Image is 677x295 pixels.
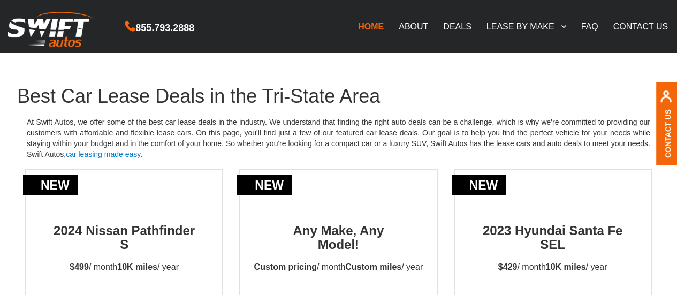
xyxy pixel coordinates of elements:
[664,109,672,158] a: Contact Us
[245,252,433,283] p: / month / year
[458,205,648,284] a: new2023 Hyundai Santa Fe SEL$429/ month10K miles/ year
[498,262,518,271] strong: $429
[23,175,78,196] div: new
[345,262,401,271] strong: Custom miles
[70,262,89,271] strong: $499
[135,20,194,36] span: 855.793.2888
[436,15,478,37] a: DEALS
[49,205,200,252] h2: 2024 Nissan Pathfinder S
[660,90,672,109] img: contact us, iconuser
[263,205,414,252] h2: Any Make, Any Model!
[606,15,676,37] a: CONTACT US
[125,24,194,33] a: 855.793.2888
[8,5,94,47] img: Swift Autos
[243,205,433,284] a: newAny Make, AnyModel!Custom pricing/ monthCustom miles/ year
[546,262,586,271] strong: 10K miles
[66,150,140,158] a: car leasing made easy
[452,175,507,196] div: new
[17,107,660,169] p: At Swift Autos, we offer some of the best car lease deals in the industry. We understand that fin...
[237,175,292,196] div: new
[29,205,219,284] a: new2024 Nissan Pathfinder S$499/ month10K miles/ year
[477,205,628,252] h2: 2023 Hyundai Santa Fe SEL
[351,15,391,37] a: HOME
[489,252,617,283] p: / month / year
[117,262,157,271] strong: 10K miles
[479,15,574,37] a: LEASE BY MAKE
[17,86,660,107] h1: Best Car Lease Deals in the Tri-State Area
[60,252,188,283] p: / month / year
[254,262,317,271] strong: Custom pricing
[574,15,606,37] a: FAQ
[391,15,436,37] a: ABOUT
